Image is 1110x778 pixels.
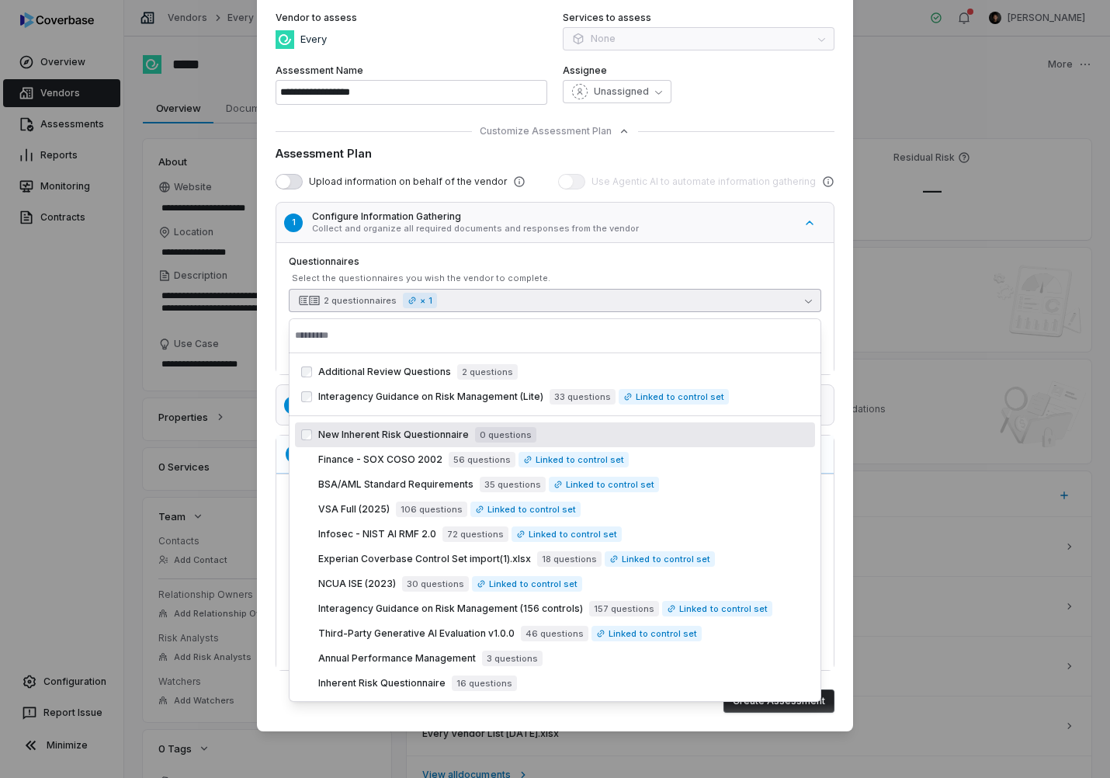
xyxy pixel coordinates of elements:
button: 1Configure Information GatheringCollect and organize all required documents and responses from th... [272,198,854,247]
label: Assessment Name [276,64,547,77]
div: 1 [284,214,303,232]
span: 46 questions [521,626,588,641]
button: Customize Assessment Plan [480,125,630,137]
span: Additional Review Questions [318,366,451,378]
span: Linked to control set [512,526,622,542]
div: Suggestions [289,353,821,702]
span: New Inherent Risk Questionnaire [318,429,469,441]
label: Assignee [563,64,834,77]
div: Select the questionnaires you wish the vendor to complete. [292,273,821,284]
span: 1 [428,294,432,307]
span: Interagency Guidance on Risk Management (Lite) [318,391,543,403]
span: 30 questions [402,576,469,592]
span: Linked to control set [519,452,629,467]
p: Collect and organize all required documents and responses from the vendor [312,223,794,234]
span: 3 questions [482,651,543,666]
span: Inherent Risk Questionnaire [318,677,446,689]
p: Every [294,32,327,47]
span: Linked to control set [591,626,702,641]
span: 0 questions [475,427,536,443]
div: 3 [286,445,304,464]
div: Assessment Plan [276,145,834,162]
span: Linked to control set [605,551,715,567]
label: Services to assess [563,12,834,24]
div: 2 [284,396,303,415]
span: Infosec - NIST AI RMF 2.0 [318,528,436,540]
span: 2 questions [457,364,518,380]
span: Linked to control set [662,601,772,616]
div: 2 questionnaires [324,295,397,307]
span: 56 questions [449,452,515,467]
span: 157 questions [589,601,659,616]
button: 2Configure AI ReviewAutomated analysis and preliminary assessment of collected information [272,380,854,429]
span: Customize Assessment Plan [480,125,612,137]
span: 35 questions [480,477,546,492]
span: Linked to control set [549,477,659,492]
span: BSA/AML Standard Requirements [318,478,473,491]
span: × [420,294,425,307]
span: Linked to control set [472,576,582,592]
span: Unassigned [594,85,649,98]
span: VSA Full (2025) [318,503,390,516]
span: 106 questions [396,502,467,517]
span: 33 questions [550,389,616,405]
span: Use Agentic AI to automate information gathering [591,175,816,188]
span: Upload information on behalf of the vendor [309,175,507,188]
span: Interagency Guidance on Risk Management (156 controls) [318,603,583,615]
label: Questionnaires [289,255,821,268]
span: Finance - SOX COSO 2002 [318,453,442,466]
span: 18 questions [537,551,602,567]
span: NCUA ISE (2023) [318,578,396,590]
h5: Configure Information Gathering [312,210,794,223]
span: Third-Party Generative AI Evaluation v1.0.0 [318,627,515,640]
span: Linked to control set [470,502,581,517]
span: Vendor to assess [276,12,357,24]
span: 72 questions [442,526,508,542]
span: Annual Performance Management [318,652,476,665]
span: Linked to control set [619,389,729,405]
span: 16 questions [452,676,517,691]
span: Experian Coverbase Control Set import(1).xlsx [318,553,531,565]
